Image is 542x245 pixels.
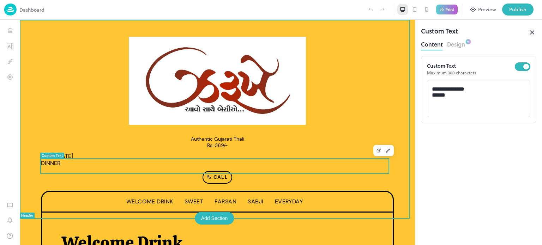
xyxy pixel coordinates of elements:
a: Call [183,151,212,164]
p: Print [445,7,454,12]
div: Header [1,194,13,198]
div: Custom Text [22,134,43,138]
button: Design [364,126,373,135]
button: Design [447,39,465,48]
p: Welcome Drink [42,213,357,234]
img: 17566240397566l6itmlrnh6.jpeg [109,17,286,105]
button: Edit [355,126,364,135]
span: Sabji [228,178,243,185]
div: Publish [509,6,526,13]
label: Redo (Ctrl + Y) [377,4,389,16]
span: Farsan [195,178,217,185]
button: Content [421,39,443,48]
h1: Authentic Gujarati Thali Rs=369/- [21,116,374,129]
div: Add Section [175,192,215,205]
span: Welcome Drink [107,178,153,185]
div: Preview [478,6,496,13]
img: logo-86c26b7e.jpg [4,4,17,16]
label: Undo (Ctrl + Z) [365,4,377,16]
button: Publish [502,4,534,16]
p: Dashboard [19,6,44,13]
span: Date=[DATE] DINNER [21,133,53,147]
p: Custom Text [427,62,515,69]
button: Preview [466,4,500,16]
p: Call [186,153,208,162]
span: Sweet [165,178,183,185]
span: Everyday [255,178,283,185]
div: Custom Text [421,26,458,39]
img: 17188790099189qxl2auw81m.png%3Ft%3D1718879001406 [275,165,345,235]
p: Maximum 300 characters [427,69,515,76]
